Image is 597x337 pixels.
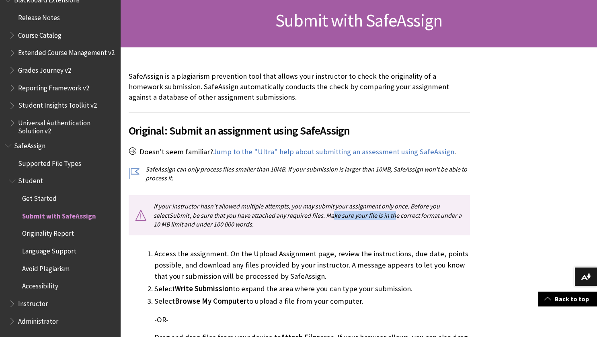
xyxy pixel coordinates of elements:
span: Grades Journey v2 [18,63,71,74]
span: Release Notes [18,11,60,22]
span: Submit [169,211,189,219]
span: Course Catalog [18,29,62,39]
p: -OR- [154,315,470,325]
span: Universal Authentication Solution v2 [18,116,115,135]
span: Accessibility [22,280,58,290]
span: Avoid Plagiarism [22,262,70,273]
a: Back to top [538,292,597,306]
span: Browse My Computer [175,296,246,306]
span: Student [18,174,43,185]
p: Doesn't seem familiar? . [129,147,470,157]
span: Submit with SafeAssign [275,9,442,31]
li: Select to expand the area where you can type your submission. [154,283,470,294]
span: Extended Course Management v2 [18,46,115,57]
span: Write Submission [175,284,233,293]
span: Original: Submit an assignment using SafeAssign [129,122,470,139]
span: Language Support [22,244,76,255]
span: Get Started [22,192,57,202]
nav: Book outline for Blackboard SafeAssign [5,139,116,328]
a: Jump to the "Ultra" help about submitting an assessment using SafeAssign [213,147,454,157]
span: Administrator [18,315,58,325]
span: Student Insights Toolkit v2 [18,99,97,110]
p: SafeAssign is a plagiarism prevention tool that allows your instructor to check the originality o... [129,71,470,103]
p: SafeAssign can only process files smaller than 10MB. If your submission is larger than 10MB, Safe... [129,165,470,183]
span: SafeAssign [14,139,45,150]
span: Reporting Framework v2 [18,81,89,92]
li: Access the assignment. On the Upload Assignment page, review the instructions, due date, points p... [154,248,470,282]
span: Instructor [18,297,48,308]
p: If your instructor hasn't allowed multiple attempts, you may submit your assignment only once. Be... [129,195,470,235]
span: Supported File Types [18,157,81,167]
span: Submit with SafeAssign [22,209,96,220]
span: Originality Report [22,227,74,238]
